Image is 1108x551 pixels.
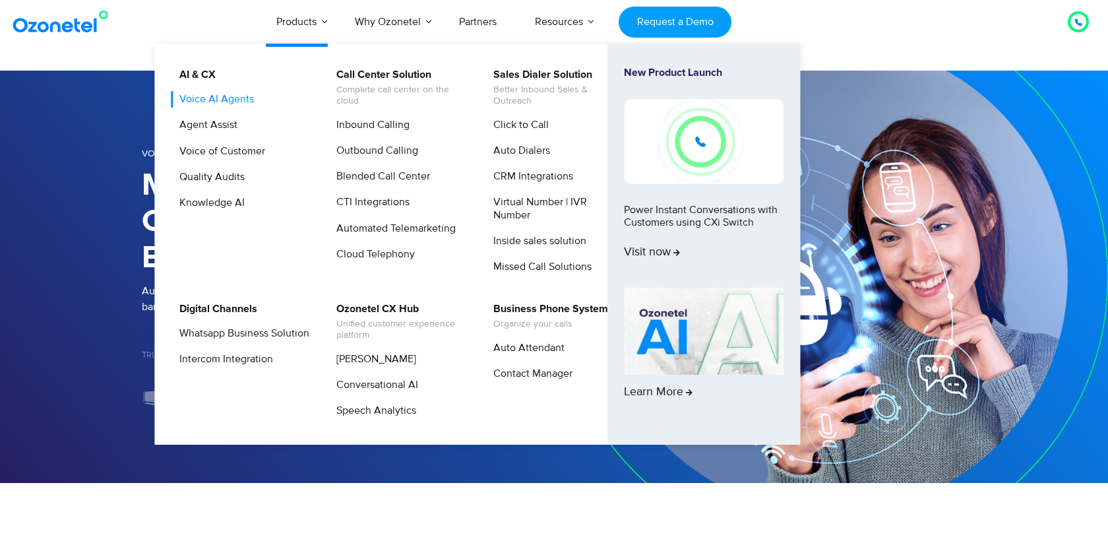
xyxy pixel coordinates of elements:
div: 7 / 7 [142,386,225,409]
a: Auto Attendant [485,340,567,356]
span: Visit now [624,245,680,260]
a: New Product LaunchPower Instant Conversations with Customers using CXi SwitchVisit now [624,67,784,282]
a: Knowledge AI [171,195,247,211]
a: Business Phone SystemOrganize your calls [485,301,610,332]
a: Ozonetel CX HubUnified customer experience platform [328,301,468,343]
a: [PERSON_NAME] [328,351,418,368]
a: Cloud Telephony [328,246,417,263]
a: AI & CX [171,67,218,83]
a: Intercom Integration [171,351,275,368]
a: Digital Channels [171,301,259,317]
span: Organize your calls [493,319,608,330]
p: Automate repetitive tasks and common queries at scale. Save agent bandwidth for complex and high ... [142,283,554,315]
a: Quality Audits [171,169,247,185]
a: Click to Call [485,117,551,133]
a: Automated Telemarketing [328,220,458,237]
a: Auto Dialers [485,143,552,159]
span: Learn More [624,385,692,400]
a: Contact Manager [485,366,574,382]
img: electro [142,386,225,409]
a: Agent Assist [171,117,239,133]
a: CRM Integrations [485,168,575,185]
a: Virtual Number | IVR Number [485,194,625,223]
span: Better Inbound Sales & Outreach [493,84,623,107]
span: Voice AI Agents [142,148,216,159]
h1: Make Your Customer Conversations More Engaging & Meaningful [142,168,554,276]
a: Voice of Customer [171,143,267,160]
h5: Trusted by 3500+ Businesses [142,351,554,360]
a: Learn More [624,288,784,422]
a: Conversational AI [328,377,420,393]
img: New-Project-17.png [624,99,784,183]
a: Blended Call Center [328,168,432,185]
img: AI [624,288,784,375]
a: Whatsapp Business Solution [171,325,311,342]
a: CTI Integrations [328,194,412,211]
a: Missed Call Solutions [485,259,594,275]
a: Request a Demo [619,7,731,38]
span: Complete call center on the cloud [336,84,466,107]
a: Sales Dialer SolutionBetter Inbound Sales & Outreach [485,67,625,109]
a: Voice AI Agents [171,91,256,108]
div: Image Carousel [142,386,554,409]
a: Outbound Calling [328,143,420,159]
a: Speech Analytics [328,403,418,419]
span: Unified customer experience platform [336,319,466,341]
a: Inbound Calling [328,117,412,133]
a: Call Center SolutionComplete call center on the cloud [328,67,468,109]
a: Inside sales solution [485,233,588,249]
